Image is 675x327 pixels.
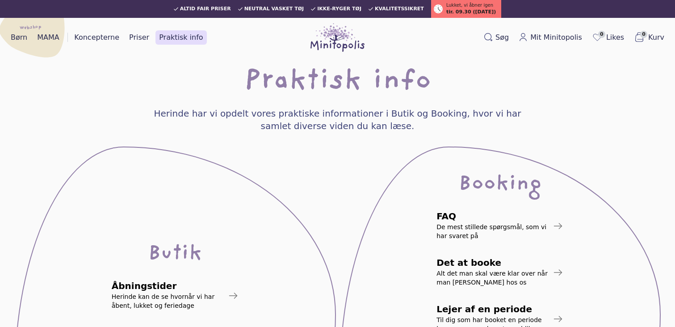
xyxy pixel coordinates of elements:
a: MAMA [34,30,63,45]
button: Søg [480,30,512,45]
a: FAQDe mest stillede spørgsmål, som vi har svaret på [433,208,567,244]
span: Likes [606,32,624,43]
span: Det at booke [436,258,549,267]
span: Ikke-ryger tøj [317,6,361,12]
a: Det at bookeAlt det man skal være klar over når man [PERSON_NAME] hos os [433,255,567,290]
span: FAQ [436,212,549,221]
span: Altid fair priser [180,6,231,12]
span: tir. 09.30 ([DATE]) [446,8,496,16]
div: Butik [148,246,202,264]
span: Kurv [648,32,664,43]
a: Mit Minitopolis [515,30,586,45]
span: 0 [598,31,605,38]
a: 0Likes [588,30,628,45]
img: Minitopolis logo [310,23,365,52]
span: Lejer af en periode [436,305,549,314]
span: 0 [640,31,647,38]
div: Booking [458,176,541,194]
span: Åbningstider [112,281,224,290]
a: Praktisk info [155,30,206,45]
a: Børn [7,30,31,45]
span: Kvalitetssikret [375,6,424,12]
span: Neutral vasket tøj [244,6,304,12]
a: Priser [126,30,153,45]
span: Lukket, vi åbner igen [446,2,493,8]
span: Alt det man skal være klar over når man [PERSON_NAME] hos os [436,269,549,287]
button: 0Kurv [630,30,668,45]
span: Mit Minitopolis [530,32,582,43]
span: Herinde kan de se hvornår vi har åbent, lukket og feriedage [112,292,224,310]
span: Søg [495,32,509,43]
h1: Praktisk info [244,68,431,96]
h4: Herinde har vi opdelt vores praktiske informationer i Butik og Booking, hvor vi har samlet divers... [138,107,538,132]
a: ÅbningstiderHerinde kan de se hvornår vi har åbent, lukket og feriedage [108,278,242,314]
a: Koncepterne [71,30,123,45]
span: De mest stillede spørgsmål, som vi har svaret på [436,222,549,240]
